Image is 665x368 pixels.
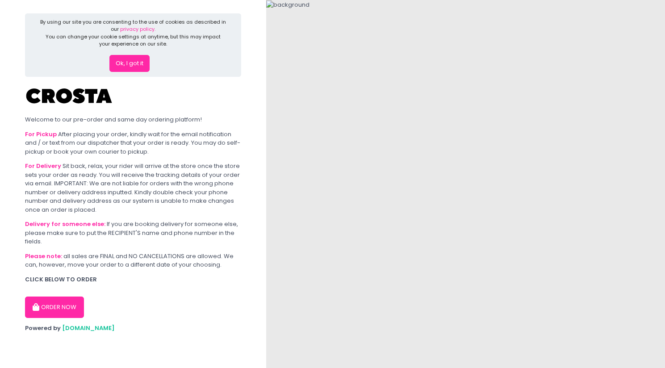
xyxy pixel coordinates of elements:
b: Delivery for someone else: [25,220,105,228]
button: Ok, I got it [109,55,150,72]
b: For Delivery [25,162,61,170]
img: background [266,0,309,9]
button: ORDER NOW [25,297,84,318]
img: Crosta Pizzeria [25,83,114,109]
a: privacy policy. [120,25,155,33]
div: CLICK BELOW TO ORDER [25,275,241,284]
b: For Pickup [25,130,57,138]
div: By using our site you are consenting to the use of cookies as described in our You can change you... [40,18,226,48]
div: Welcome to our pre-order and same day ordering platform! [25,115,241,124]
div: If you are booking delivery for someone else, please make sure to put the RECIPIENT'S name and ph... [25,220,241,246]
b: Please note: [25,252,62,260]
div: all sales are FINAL and NO CANCELLATIONS are allowed. We can, however, move your order to a diffe... [25,252,241,269]
div: After placing your order, kindly wait for the email notification and / or text from our dispatche... [25,130,241,156]
a: [DOMAIN_NAME] [62,324,115,332]
div: Sit back, relax, your rider will arrive at the store once the store sets your order as ready. You... [25,162,241,214]
div: Powered by [25,324,241,333]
